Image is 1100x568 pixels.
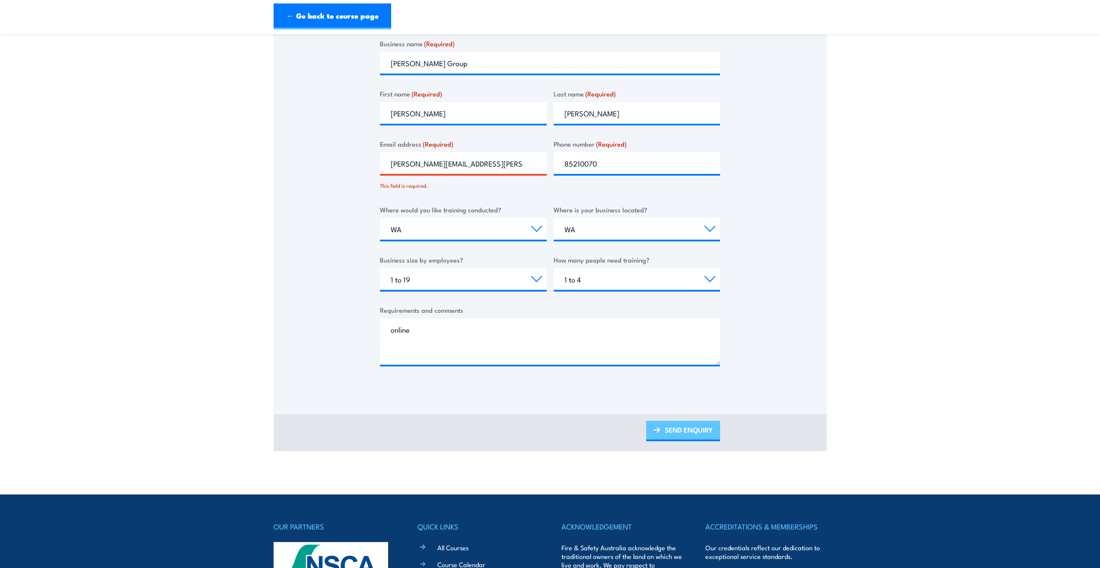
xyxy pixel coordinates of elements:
a: All Courses [437,543,469,552]
p: Our credentials reflect our dedication to exceptional service standards. [705,543,826,561]
span: (Required) [423,139,453,148]
label: Where is your business located? [554,205,721,215]
span: (Required) [585,89,616,98]
label: Business name [380,39,720,48]
h4: ACKNOWLEDGEMENT [561,520,682,533]
label: How many people need training? [554,255,721,265]
span: (Required) [411,89,442,98]
label: Phone number [554,139,721,149]
h4: OUR PARTNERS [274,520,395,533]
label: Business size by employees? [380,255,547,265]
a: SEND ENQUIRY [646,421,720,441]
span: (Required) [424,39,455,48]
h4: ACCREDITATIONS & MEMBERSHIPS [705,520,826,533]
label: Email address [380,139,547,149]
textarea: online [380,318,720,365]
label: Last name [554,89,721,99]
label: Requirements and comments [380,305,720,315]
span: (Required) [596,139,627,148]
label: First name [380,89,547,99]
h4: QUICK LINKS [418,520,539,533]
div: This field is required. [380,177,547,190]
label: Where would you like training conducted? [380,205,547,215]
a: ← Go back to course page [274,3,391,29]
